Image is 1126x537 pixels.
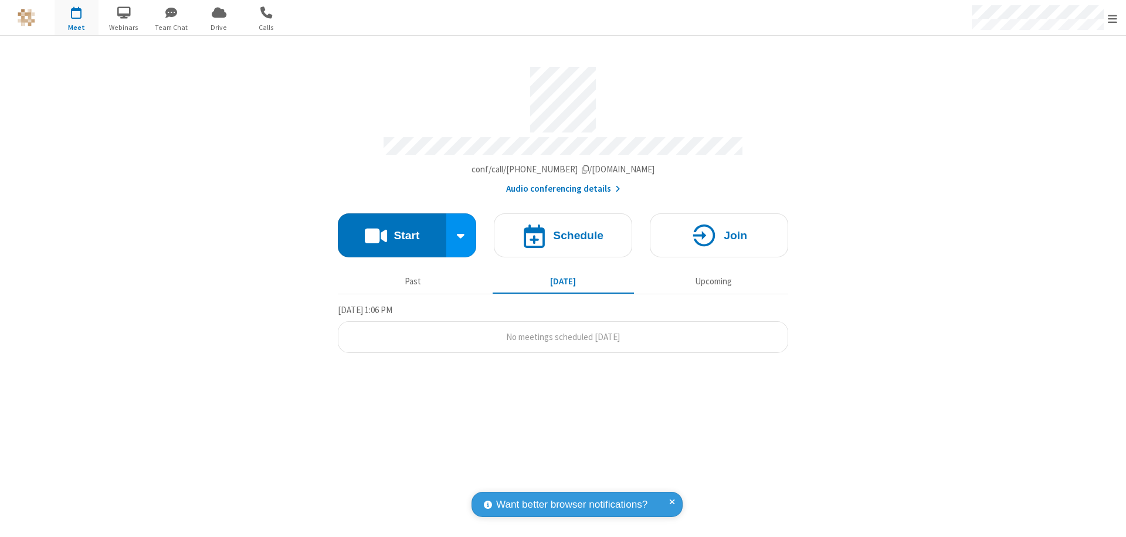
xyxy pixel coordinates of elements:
[342,270,484,293] button: Past
[18,9,35,26] img: QA Selenium DO NOT DELETE OR CHANGE
[338,213,446,257] button: Start
[102,22,146,33] span: Webinars
[494,213,632,257] button: Schedule
[1097,507,1117,529] iframe: Chat
[150,22,194,33] span: Team Chat
[724,230,747,241] h4: Join
[650,213,788,257] button: Join
[55,22,99,33] span: Meet
[493,270,634,293] button: [DATE]
[496,497,647,512] span: Want better browser notifications?
[394,230,419,241] h4: Start
[197,22,241,33] span: Drive
[245,22,289,33] span: Calls
[553,230,603,241] h4: Schedule
[338,304,392,315] span: [DATE] 1:06 PM
[643,270,784,293] button: Upcoming
[472,164,655,175] span: Copy my meeting room link
[472,163,655,176] button: Copy my meeting room linkCopy my meeting room link
[338,303,788,354] section: Today's Meetings
[506,182,620,196] button: Audio conferencing details
[446,213,477,257] div: Start conference options
[506,331,620,342] span: No meetings scheduled [DATE]
[338,58,788,196] section: Account details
